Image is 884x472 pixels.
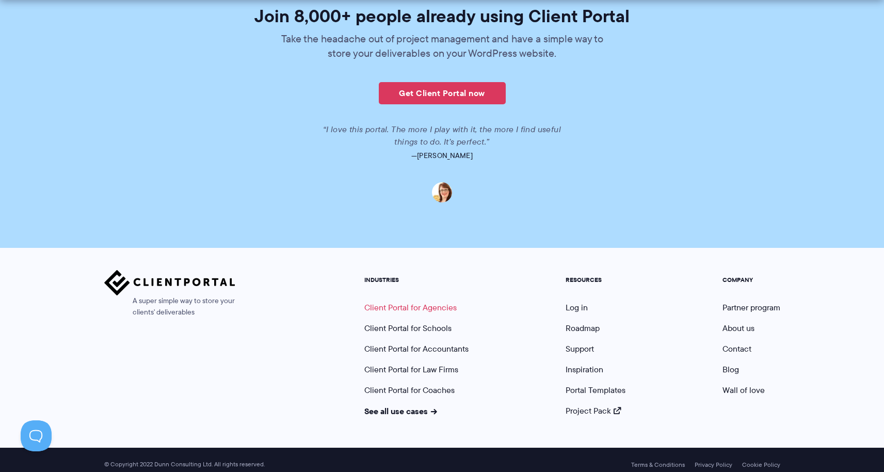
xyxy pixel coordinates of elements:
a: Terms & Conditions [631,461,685,468]
a: Cookie Policy [742,461,780,468]
a: Client Portal for Coaches [364,384,455,396]
h5: INDUSTRIES [364,276,469,284]
h2: Join 8,000+ people already using Client Portal [152,7,732,25]
h5: RESOURCES [566,276,625,284]
a: Contact [722,343,751,355]
a: Inspiration [566,364,603,375]
a: Client Portal for Law Firms [364,364,458,375]
p: “I love this portal. The more I play with it, the more I find useful things to do. It’s perfect.” [311,123,574,148]
a: Portal Templates [566,384,625,396]
a: Client Portal for Schools [364,322,452,334]
a: Privacy Policy [695,461,732,468]
p: Take the headache out of project management and have a simple way to store your deliverables on y... [275,32,610,60]
span: © Copyright 2022 Dunn Consulting Ltd. All rights reserved. [99,461,270,468]
a: Get Client Portal now [379,82,506,104]
a: Blog [722,364,739,375]
p: —[PERSON_NAME] [152,148,732,163]
a: Project Pack [566,405,621,417]
a: Support [566,343,594,355]
span: A super simple way to store your clients' deliverables [104,295,235,318]
iframe: Toggle Customer Support [21,420,52,451]
a: See all use cases [364,405,438,417]
a: Log in [566,302,588,313]
a: Client Portal for Agencies [364,302,457,313]
a: Wall of love [722,384,765,396]
a: About us [722,322,754,334]
a: Partner program [722,302,780,313]
h5: COMPANY [722,276,780,284]
a: Roadmap [566,322,600,334]
a: Client Portal for Accountants [364,343,469,355]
